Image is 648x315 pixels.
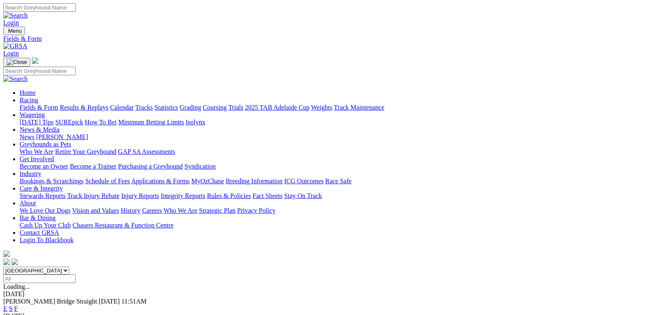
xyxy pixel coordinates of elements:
a: News & Media [20,126,60,133]
a: Fields & Form [20,104,58,111]
a: Tracks [135,104,153,111]
a: Chasers Restaurant & Function Centre [72,222,173,229]
a: Minimum Betting Limits [118,119,184,126]
a: Rules & Policies [207,192,251,199]
span: [PERSON_NAME] Bridge Straight [3,298,97,305]
a: Calendar [110,104,134,111]
a: F [14,305,18,312]
a: Isolynx [186,119,205,126]
div: About [20,207,645,214]
img: twitter.svg [11,259,18,265]
a: Who We Are [164,207,197,214]
div: News & Media [20,133,645,141]
img: Close [7,59,27,65]
div: Industry [20,178,645,185]
a: Bar & Dining [20,214,56,221]
div: Get Involved [20,163,645,170]
a: Home [20,89,36,96]
span: [DATE] [99,298,120,305]
a: Integrity Reports [161,192,205,199]
a: Fact Sheets [253,192,283,199]
a: Purchasing a Greyhound [118,163,183,170]
img: facebook.svg [3,259,10,265]
span: 11:51AM [121,298,147,305]
a: Retire Your Greyhound [55,148,117,155]
a: Weights [311,104,332,111]
a: MyOzChase [191,178,224,184]
img: logo-grsa-white.png [32,57,38,64]
a: About [20,200,36,207]
a: News [20,133,34,140]
a: ICG Outcomes [284,178,323,184]
div: [DATE] [3,290,645,298]
a: Injury Reports [121,192,159,199]
a: [DATE] Tips [20,119,54,126]
a: Become a Trainer [70,163,117,170]
a: We Love Our Dogs [20,207,70,214]
a: Bookings & Scratchings [20,178,83,184]
input: Search [3,67,76,75]
img: Search [3,12,28,19]
a: Breeding Information [226,178,283,184]
div: Bar & Dining [20,222,645,229]
a: [PERSON_NAME] [36,133,88,140]
a: Track Injury Rebate [67,192,119,199]
a: Wagering [20,111,45,118]
a: Strategic Plan [199,207,235,214]
a: Statistics [155,104,178,111]
a: Applications & Forms [131,178,190,184]
a: Stay On Track [284,192,322,199]
a: Login [3,50,19,57]
a: Careers [142,207,162,214]
a: E [3,305,7,312]
a: SUREpick [55,119,83,126]
div: Greyhounds as Pets [20,148,645,155]
a: Race Safe [325,178,351,184]
a: GAP SA Assessments [118,148,175,155]
a: Care & Integrity [20,185,63,192]
a: Racing [20,97,38,103]
a: Who We Are [20,148,54,155]
div: Racing [20,104,645,111]
a: Fields & Form [3,35,645,43]
a: Results & Replays [60,104,108,111]
img: logo-grsa-white.png [3,250,10,257]
div: Care & Integrity [20,192,645,200]
div: Wagering [20,119,645,126]
a: Contact GRSA [20,229,59,236]
a: Become an Owner [20,163,68,170]
a: Privacy Policy [237,207,276,214]
a: S [9,305,13,312]
a: Get Involved [20,155,54,162]
a: Vision and Values [72,207,119,214]
input: Search [3,3,76,12]
a: Syndication [184,163,215,170]
span: Loading... [3,283,30,290]
a: Schedule of Fees [85,178,130,184]
a: Trials [228,104,243,111]
input: Select date [3,274,76,283]
img: GRSA [3,43,27,50]
span: Menu [8,28,22,34]
a: Login To Blackbook [20,236,74,243]
a: Cash Up Your Club [20,222,71,229]
a: Stewards Reports [20,192,65,199]
a: Greyhounds as Pets [20,141,71,148]
a: Coursing [203,104,227,111]
a: 2025 TAB Adelaide Cup [245,104,309,111]
a: Login [3,19,19,26]
a: Industry [20,170,41,177]
a: Track Maintenance [334,104,384,111]
button: Toggle navigation [3,58,30,67]
button: Toggle navigation [3,27,25,35]
img: Search [3,75,28,83]
a: Grading [180,104,201,111]
a: How To Bet [85,119,117,126]
a: History [121,207,140,214]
